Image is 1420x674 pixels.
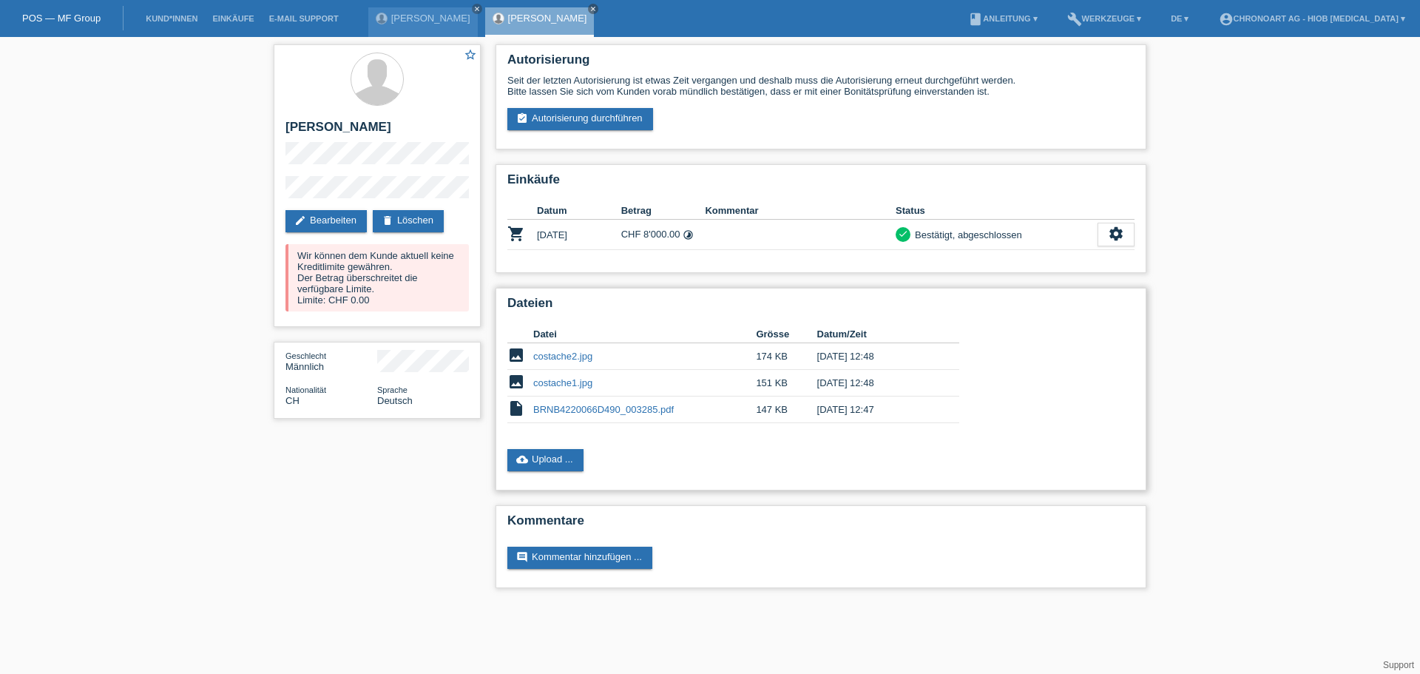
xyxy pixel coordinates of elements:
span: Deutsch [377,395,413,406]
td: 147 KB [756,397,816,423]
i: assignment_turned_in [516,112,528,124]
th: Datei [533,326,756,343]
h2: Dateien [507,296,1135,318]
i: book [968,12,983,27]
i: account_circle [1219,12,1234,27]
h2: Einkäufe [507,172,1135,195]
td: 151 KB [756,370,816,397]
th: Datum [537,202,621,220]
a: commentKommentar hinzufügen ... [507,547,652,569]
i: settings [1108,226,1124,242]
a: editBearbeiten [285,210,367,232]
i: delete [382,215,393,226]
span: Schweiz [285,395,300,406]
a: [PERSON_NAME] [391,13,470,24]
a: account_circleChronoart AG - Hiob [MEDICAL_DATA] ▾ [1211,14,1413,23]
th: Grösse [756,326,816,343]
td: [DATE] 12:48 [817,343,939,370]
a: POS — MF Group [22,13,101,24]
i: close [589,5,597,13]
i: cloud_upload [516,454,528,465]
a: costache2.jpg [533,351,592,362]
i: insert_drive_file [507,400,525,417]
td: 174 KB [756,343,816,370]
i: edit [294,215,306,226]
i: close [473,5,481,13]
a: cloud_uploadUpload ... [507,449,584,471]
h2: Kommentare [507,513,1135,536]
a: deleteLöschen [373,210,444,232]
th: Kommentar [705,202,896,220]
a: Support [1383,660,1414,670]
i: build [1067,12,1082,27]
i: comment [516,551,528,563]
i: image [507,346,525,364]
h2: [PERSON_NAME] [285,120,469,142]
div: Seit der letzten Autorisierung ist etwas Zeit vergangen und deshalb muss die Autorisierung erneut... [507,75,1135,97]
th: Betrag [621,202,706,220]
a: E-Mail Support [262,14,346,23]
a: star_border [464,48,477,64]
a: bookAnleitung ▾ [961,14,1044,23]
a: close [472,4,482,14]
td: [DATE] 12:47 [817,397,939,423]
a: BRNB4220066D490_003285.pdf [533,404,674,415]
a: buildWerkzeuge ▾ [1060,14,1149,23]
a: [PERSON_NAME] [508,13,587,24]
th: Datum/Zeit [817,326,939,343]
div: Bestätigt, abgeschlossen [910,227,1022,243]
a: Einkäufe [205,14,261,23]
i: check [898,229,908,239]
td: CHF 8'000.00 [621,220,706,250]
div: Wir können dem Kunde aktuell keine Kreditlimite gewähren. Der Betrag überschreitet die verfügbare... [285,244,469,311]
a: assignment_turned_inAutorisierung durchführen [507,108,653,130]
a: Kund*innen [138,14,205,23]
i: star_border [464,48,477,61]
td: [DATE] [537,220,621,250]
th: Status [896,202,1098,220]
a: close [588,4,598,14]
h2: Autorisierung [507,53,1135,75]
div: Männlich [285,350,377,372]
a: DE ▾ [1163,14,1196,23]
span: Nationalität [285,385,326,394]
a: costache1.jpg [533,377,592,388]
i: image [507,373,525,391]
i: 24 Raten [683,229,694,240]
i: POSP00026232 [507,225,525,243]
td: [DATE] 12:48 [817,370,939,397]
span: Geschlecht [285,351,326,360]
span: Sprache [377,385,408,394]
